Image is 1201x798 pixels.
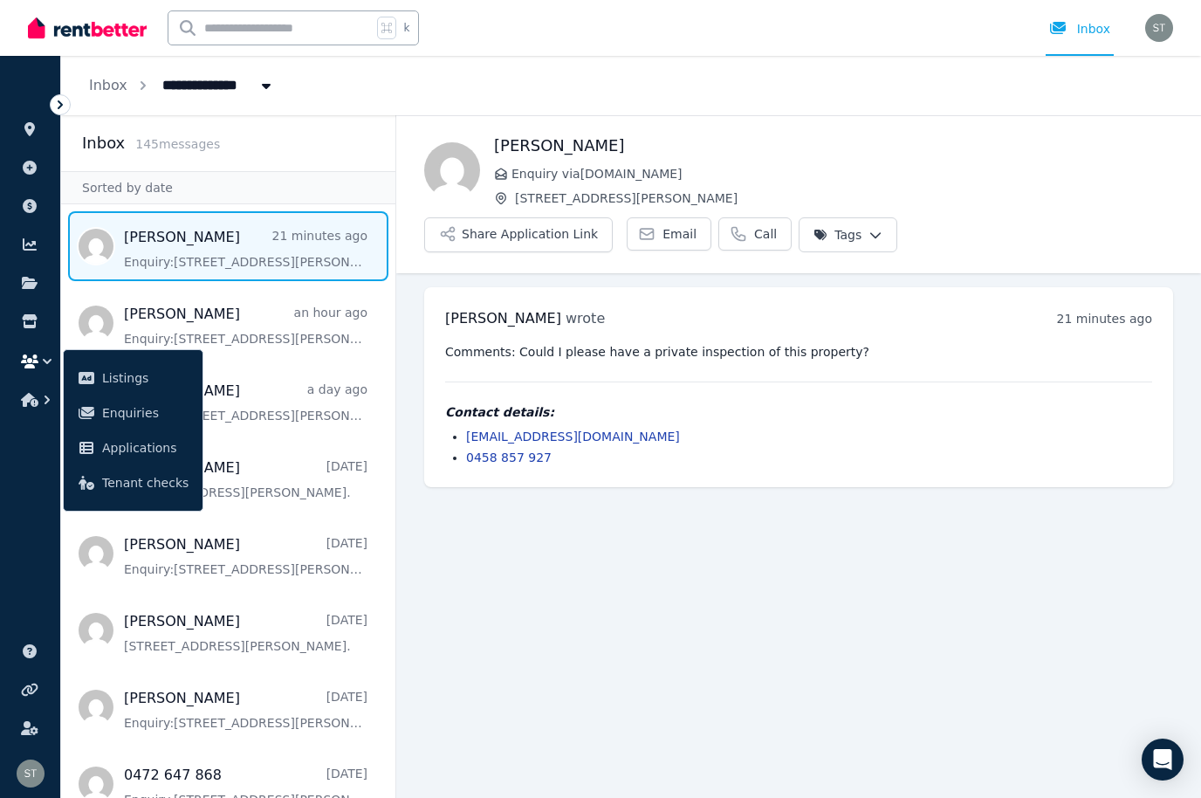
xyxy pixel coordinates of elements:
a: Enquiries [71,396,196,430]
span: [PERSON_NAME] [445,310,561,327]
span: 145 message s [135,137,220,151]
img: RentBetter [28,15,147,41]
a: [PERSON_NAME][DATE][STREET_ADDRESS][PERSON_NAME]. [124,611,367,655]
nav: Breadcrumb [61,56,303,115]
a: Tenant checks [71,465,196,500]
div: Inbox [1049,20,1110,38]
h4: Contact details: [445,403,1152,421]
h1: [PERSON_NAME] [494,134,1173,158]
span: Tenant checks [102,472,189,493]
a: [PERSON_NAME]an hour agoEnquiry:[STREET_ADDRESS][PERSON_NAME]. [124,304,367,347]
div: Open Intercom Messenger [1142,739,1184,781]
span: Tags [813,226,861,244]
a: [PERSON_NAME]21 minutes agoEnquiry:[STREET_ADDRESS][PERSON_NAME]. [124,227,367,271]
time: 21 minutes ago [1057,312,1152,326]
img: Samantha Thomas [17,760,45,788]
div: Sorted by date [61,171,395,204]
h2: Inbox [82,131,125,155]
span: Applications [102,437,189,458]
a: Call [718,217,792,251]
a: [PERSON_NAME][DATE]Enquiry:[STREET_ADDRESS][PERSON_NAME]. [124,688,367,732]
pre: Comments: Could I please have a private inspection of this property? [445,343,1152,361]
span: Call [754,225,777,243]
span: wrote [566,310,605,327]
span: k [403,21,409,35]
span: Listings [102,368,189,389]
span: Enquiry via [DOMAIN_NAME] [511,165,1173,182]
a: Email [627,217,711,251]
img: Shashank Dave [424,142,480,198]
button: Share Application Link [424,217,613,252]
a: 0458 857 927 [466,451,552,464]
span: Email [662,225,697,243]
a: Inbox [89,77,127,93]
img: Samantha Thomas [1145,14,1173,42]
a: Listings [71,361,196,396]
a: [PERSON_NAME]a day agoEnquiry:[STREET_ADDRESS][PERSON_NAME]. [124,381,367,424]
a: [PERSON_NAME][DATE]Enquiry:[STREET_ADDRESS][PERSON_NAME]. [124,534,367,578]
button: Tags [799,217,897,252]
a: [PERSON_NAME][DATE][STREET_ADDRESS][PERSON_NAME]. [124,457,367,501]
a: Applications [71,430,196,465]
span: Enquiries [102,402,189,423]
a: [EMAIL_ADDRESS][DOMAIN_NAME] [466,430,680,444]
span: [STREET_ADDRESS][PERSON_NAME] [515,189,1173,207]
